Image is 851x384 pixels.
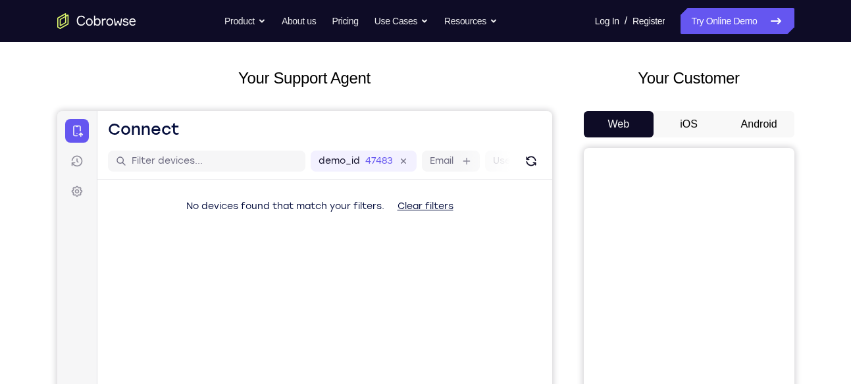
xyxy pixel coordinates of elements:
button: Product [224,8,266,34]
a: Pricing [332,8,358,34]
button: iOS [654,111,724,137]
button: Resources [444,8,498,34]
a: About us [282,8,316,34]
button: Web [584,111,654,137]
span: / [625,13,627,29]
button: Android [724,111,794,137]
a: Register [632,8,665,34]
h2: Your Customer [584,66,794,90]
a: Try Online Demo [681,8,794,34]
h2: Your Support Agent [57,66,552,90]
a: Go to the home page [57,13,136,29]
a: Log In [595,8,619,34]
button: Use Cases [374,8,428,34]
